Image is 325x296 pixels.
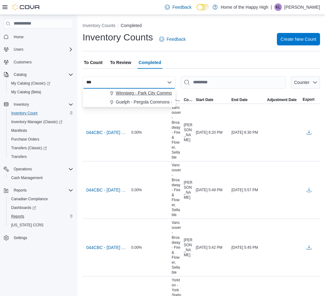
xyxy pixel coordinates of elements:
[9,88,73,96] span: My Catalog (Beta)
[6,79,76,88] a: My Catalog (Classic)
[294,80,309,85] span: Counter
[162,1,194,13] a: Feedback
[221,3,268,11] p: Home of the Happy High
[116,90,206,96] span: Winnipeg - Park City Commons - Fire & Flower
[181,76,286,89] input: This is a search bar. After typing your query, hit enter to filter the results lower in the page.
[84,243,129,252] button: 044CBC - [DATE] - Topicals
[9,174,45,182] a: Cash Management
[9,127,29,134] a: Manifests
[11,90,41,95] span: My Catalog (Beta)
[83,31,153,44] h1: Inventory Counts
[9,80,53,87] a: My Catalog (Classic)
[303,97,314,102] span: Export
[9,195,50,203] a: Canadian Compliance
[11,128,27,133] span: Manifests
[11,81,50,86] span: My Catalog (Classic)
[1,45,76,54] button: Users
[11,154,27,159] span: Transfers
[130,244,170,251] div: 0.00%
[284,3,320,11] p: [PERSON_NAME]
[9,195,73,203] span: Canadian Compliance
[230,96,266,104] button: End Date
[9,174,73,182] span: Cash Management
[11,58,73,66] span: Customers
[110,56,131,69] span: To Review
[14,167,32,172] span: Operations
[183,96,195,104] button: Counter
[84,128,129,137] button: 044CBC - [DATE] - Concentrates
[6,152,76,161] button: Transfers
[6,212,76,221] button: Reports
[83,89,176,107] div: Choose from the following options
[195,129,230,136] div: [DATE] 6:20 PM
[291,76,320,89] button: Counter
[276,3,281,11] span: KL
[9,153,29,160] a: Transfers
[6,144,76,152] a: Transfers (Classic)
[11,33,26,41] a: Home
[167,36,186,42] span: Feedback
[1,70,76,79] button: Catalog
[11,165,34,173] button: Operations
[1,186,76,195] button: Reports
[1,58,76,67] button: Customers
[1,233,76,242] button: Settings
[196,4,210,11] input: Dark Mode
[86,187,126,193] span: 044CBC - [DATE] - Oils
[9,153,73,160] span: Transfers
[84,185,129,195] button: 044CBC - [DATE] - Oils
[11,58,34,66] a: Customers
[11,101,31,108] button: Inventory
[266,96,301,104] button: Adjustment Date
[9,136,42,143] a: Purchase Orders
[4,30,73,259] nav: Complex example
[11,111,38,116] span: Inventory Count
[9,109,73,117] span: Inventory Count
[11,223,43,228] span: [US_STATE] CCRS
[172,97,181,102] span: Location
[170,104,183,161] div: Vancouver - Broadway - Fire & Flower, Sellable
[12,4,40,10] img: Cova
[184,238,193,257] span: [PERSON_NAME]
[184,180,193,200] span: [PERSON_NAME]
[196,97,214,102] span: Start Date
[195,244,230,251] div: [DATE] 5:42 PM
[9,221,73,229] span: Washington CCRS
[267,97,296,102] span: Adjustment Date
[230,244,266,251] div: [DATE] 5:45 PM
[9,109,40,117] a: Inventory Count
[83,89,176,98] button: Winnipeg - Park City Commons - Fire & Flower
[11,146,47,150] span: Transfers (Classic)
[6,221,76,229] button: [US_STATE] CCRS
[14,60,32,65] span: Customers
[130,129,170,136] div: 0.00%
[14,35,24,39] span: Home
[6,195,76,203] button: Canadian Compliance
[277,33,320,45] button: Create New Count
[1,100,76,109] button: Inventory
[9,88,44,96] a: My Catalog (Beta)
[83,98,176,107] button: Guelph - Pergola Commons - Fire & Flower
[170,96,183,104] button: Location
[6,109,76,118] button: Inventory Count
[157,33,188,45] a: Feedback
[230,186,266,194] div: [DATE] 5:57 PM
[11,234,29,242] a: Settings
[86,129,126,136] span: 044CBC - [DATE] - Concentrates
[184,123,193,142] span: [PERSON_NAME]
[11,187,73,194] span: Reports
[6,203,76,212] a: Dashboards
[184,97,193,102] span: Counter
[11,46,26,53] button: Users
[11,71,73,78] span: Catalog
[6,135,76,144] button: Purchase Orders
[11,165,73,173] span: Operations
[11,101,73,108] span: Inventory
[14,72,26,77] span: Catalog
[11,205,36,210] span: Dashboards
[11,175,43,180] span: Cash Management
[14,47,23,52] span: Users
[121,23,142,28] button: Completed
[6,173,76,182] button: Cash Management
